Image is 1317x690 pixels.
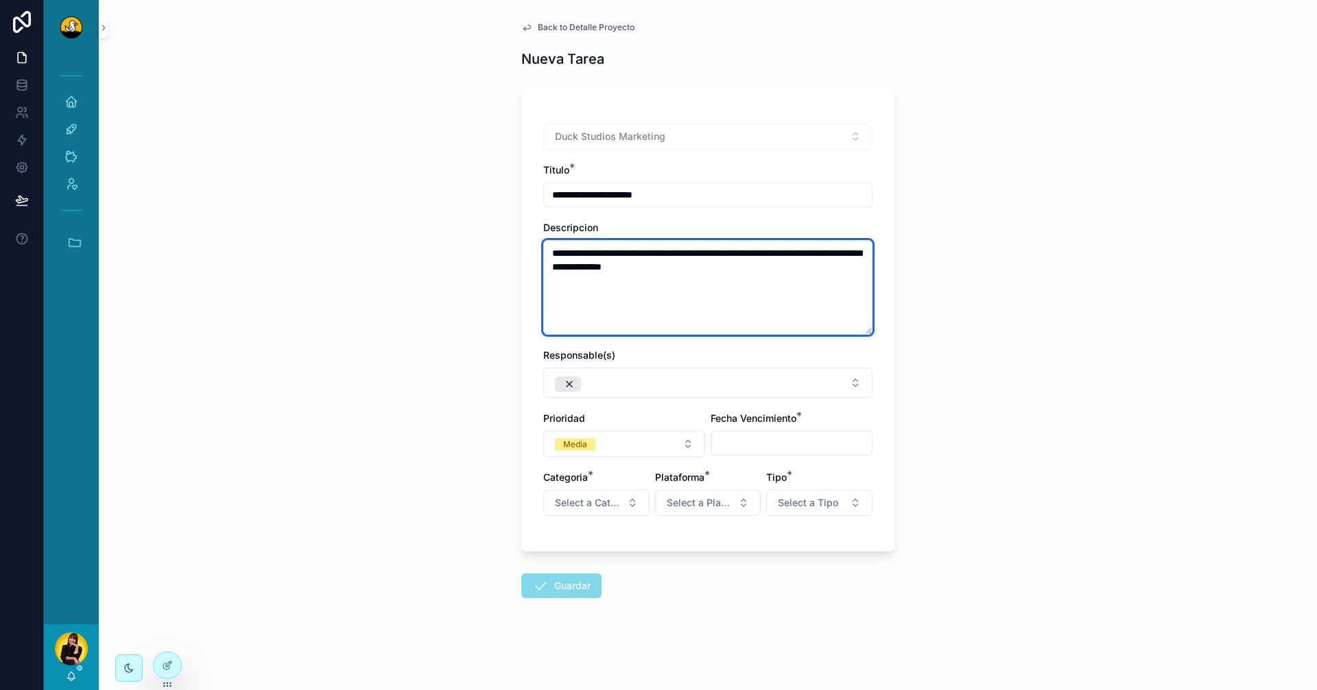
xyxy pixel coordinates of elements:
span: Plataforma [655,471,704,483]
span: Tipo [766,471,787,483]
span: Titulo [543,164,569,176]
button: Select Button [543,368,873,398]
span: Categoria [543,471,588,483]
button: Unselect POST | Capacitacion BAC [555,374,581,392]
h1: Nueva Tarea [521,49,604,69]
span: Select a Categoría [555,496,621,510]
img: App logo [60,16,82,38]
span: Prioridad [543,412,585,424]
button: Select Button [766,490,873,516]
button: Select Button [543,431,705,457]
div: Media [563,438,587,451]
button: Select Button [655,490,761,516]
div: scrollable content [44,55,99,281]
a: Back to Detalle Proyecto [521,22,634,33]
span: Fecha Vencimiento [711,412,796,424]
span: Select a Plataforma [667,496,733,510]
span: Back to Detalle Proyecto [538,22,634,33]
span: Select a Tipo [778,496,838,510]
button: Select Button [543,490,650,516]
span: Responsable(s) [543,349,615,361]
span: Descripcion [543,222,598,233]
